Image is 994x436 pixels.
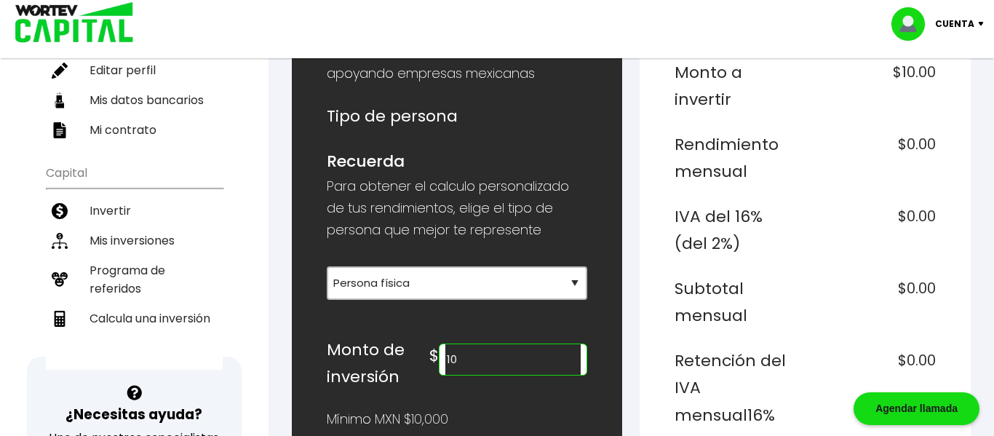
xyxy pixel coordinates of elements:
h6: Rendimiento mensual [675,131,799,186]
ul: Perfil [46,16,223,145]
img: recomiendanos-icon.9b8e9327.svg [52,271,68,288]
h6: $0.00 [811,275,936,330]
a: Mi contrato [46,115,223,145]
h3: ¿Necesitas ayuda? [65,404,202,425]
ul: Capital [46,156,223,370]
h6: Subtotal mensual [675,275,799,330]
p: Mínimo MXN $10,000 [327,408,448,430]
img: datos-icon.10cf9172.svg [52,92,68,108]
h6: $ [429,342,439,370]
a: Editar perfil [46,55,223,85]
a: Programa de referidos [46,255,223,304]
a: Invertir [46,196,223,226]
p: Para obtener el calculo personalizado de tus rendimientos, elige el tipo de persona que mejor te ... [327,175,588,241]
h6: Monto a invertir [675,59,799,114]
h6: Retención del IVA mensual 16% [675,347,799,429]
h6: Tipo de persona [327,103,588,130]
img: inversiones-icon.6695dc30.svg [52,233,68,249]
h6: IVA del 16% (del 2%) [675,203,799,258]
img: editar-icon.952d3147.svg [52,63,68,79]
h6: $0.00 [811,131,936,186]
h6: $0.00 [811,347,936,429]
p: Cuenta [935,13,974,35]
h6: $0.00 [811,203,936,258]
p: WORTEV CAPITAL crece tu dinero apoyando empresas mexicanas [327,41,588,84]
a: Mis datos bancarios [46,85,223,115]
h6: Monto de inversión [327,336,429,391]
img: profile-image [891,7,935,41]
a: Mis inversiones [46,226,223,255]
h6: $10.00 [811,59,936,114]
a: Calcula una inversión [46,304,223,333]
img: icon-down [974,22,994,26]
div: Agendar llamada [854,392,979,425]
img: calculadora-icon.17d418c4.svg [52,311,68,327]
img: invertir-icon.b3b967d7.svg [52,203,68,219]
h6: Recuerda [327,148,588,175]
img: contrato-icon.f2db500c.svg [52,122,68,138]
